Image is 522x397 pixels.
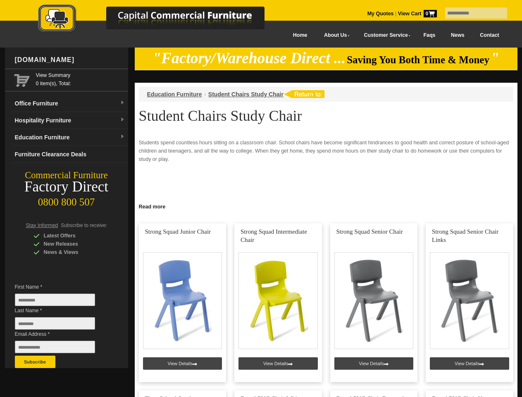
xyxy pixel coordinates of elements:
img: dropdown [120,117,125,122]
a: Faqs [416,26,443,45]
a: Student Chairs Study Chair [208,91,284,98]
div: Factory Direct [5,181,128,193]
a: Capital Commercial Furniture Logo [15,4,305,37]
div: 0800 800 507 [5,192,128,208]
div: [DOMAIN_NAME] [12,48,128,72]
span: Email Address * [15,330,107,338]
a: Education Furnituredropdown [12,129,128,146]
a: Contact [472,26,507,45]
img: return to [284,90,324,98]
span: Subscribe to receive: [61,222,107,228]
div: Commercial Furniture [5,170,128,181]
input: Last Name * [15,317,95,330]
div: Latest Offers [33,232,112,240]
span: Stay Informed [26,222,58,228]
a: News [443,26,472,45]
li: › [204,90,206,98]
h1: Student Chairs Study Chair [139,108,513,124]
a: Click to read more [135,201,517,211]
em: "Factory/Warehouse Direct ... [153,50,346,67]
p: Students spend countless hours sitting on a classroom chair. School chairs have become significan... [139,139,513,163]
button: Subscribe [15,356,55,368]
a: Office Furnituredropdown [12,95,128,112]
img: dropdown [120,134,125,139]
a: My Quotes [367,11,394,17]
a: Furniture Clearance Deals [12,146,128,163]
div: News & Views [33,248,112,256]
img: dropdown [120,100,125,105]
img: Capital Commercial Furniture Logo [15,4,305,34]
span: 0 item(s), Total: [36,71,125,86]
a: Customer Service [355,26,415,45]
a: Hospitality Furnituredropdown [12,112,128,129]
a: View Summary [36,71,125,79]
strong: View Cart [398,11,437,17]
input: Email Address * [15,341,95,353]
div: New Releases [33,240,112,248]
span: First Name * [15,283,107,291]
a: About Us [315,26,355,45]
a: View Cart0 [396,11,436,17]
em: " [491,50,499,67]
span: 0 [424,10,437,17]
span: Saving You Both Time & Money [347,54,489,65]
span: Last Name * [15,306,107,315]
a: Education Furniture [147,91,202,98]
input: First Name * [15,294,95,306]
